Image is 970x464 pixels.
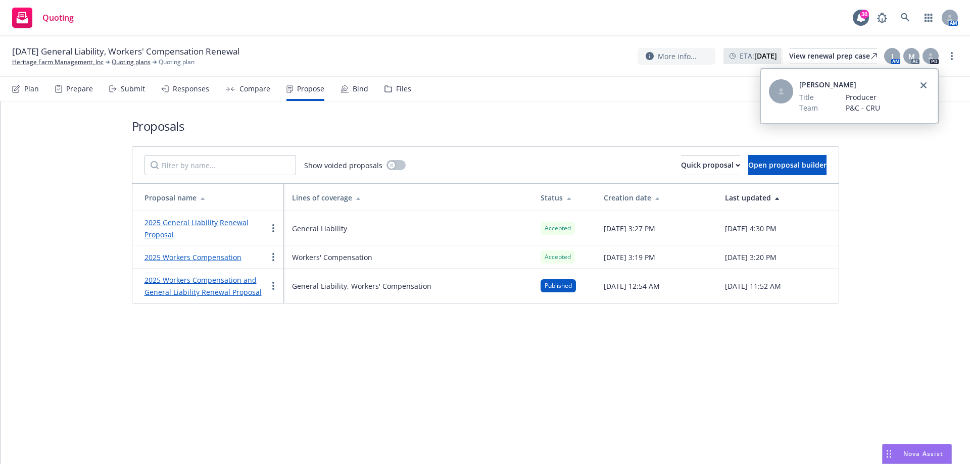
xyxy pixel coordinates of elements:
a: more [267,222,279,234]
span: [DATE] 11:52 AM [725,281,781,291]
a: close [917,79,930,91]
span: ETA : [740,50,777,61]
a: Quoting [8,4,78,32]
span: [DATE] 12:54 AM [604,281,660,291]
span: Accepted [545,252,571,262]
a: more [267,280,279,292]
a: Report a Bug [872,8,892,28]
a: more [267,251,279,263]
div: Responses [173,85,209,93]
button: Open proposal builder [748,155,827,175]
input: Filter by name... [144,155,296,175]
a: 2025 General Liability Renewal Proposal [144,218,249,239]
h1: Proposals [132,118,839,134]
span: General Liability [292,223,347,234]
span: Show voided proposals [304,160,382,171]
div: Files [396,85,411,93]
button: Quick proposal [681,155,740,175]
span: J [891,51,893,62]
div: Bind [353,85,368,93]
span: [PERSON_NAME] [799,79,880,90]
span: General Liability, Workers' Compensation [292,281,431,291]
a: View renewal prep case [789,48,877,64]
div: Prepare [66,85,93,93]
button: Nova Assist [882,444,952,464]
a: more [946,50,958,62]
span: Open proposal builder [748,160,827,170]
a: 2025 Workers Compensation [144,252,241,262]
div: Creation date [604,192,709,203]
span: Producer [846,92,880,102]
span: [DATE] 3:27 PM [604,223,655,234]
span: More info... [658,51,697,62]
a: 2025 Workers Compensation and General Liability Renewal Proposal [144,275,262,297]
a: Quoting plans [112,58,151,67]
span: Team [799,102,818,113]
span: [DATE] 3:19 PM [604,252,655,263]
div: Last updated [725,192,830,203]
div: 30 [860,10,869,19]
span: Nova Assist [903,449,943,458]
span: Title [799,92,814,102]
span: Quoting plan [159,58,195,67]
div: Propose [297,85,324,93]
span: P&C - CRU [846,102,880,113]
button: More info... [638,48,715,65]
div: Drag to move [883,444,895,463]
div: Plan [24,85,39,93]
a: Search [895,8,915,28]
a: Heritage Farm Management, Inc [12,58,104,67]
div: Lines of coverage [292,192,525,203]
span: [DATE] 4:30 PM [725,223,777,234]
span: [DATE] 3:20 PM [725,252,777,263]
span: Workers' Compensation [292,252,372,263]
div: Submit [121,85,145,93]
span: Quoting [42,14,74,22]
span: M [908,51,915,62]
div: Quick proposal [681,156,740,175]
div: Proposal name [144,192,276,203]
a: Switch app [918,8,939,28]
strong: [DATE] [754,51,777,61]
span: [DATE] General Liability, Workers' Compensation Renewal [12,45,239,58]
span: Published [545,281,572,290]
span: Accepted [545,224,571,233]
div: Compare [239,85,270,93]
div: Status [541,192,588,203]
